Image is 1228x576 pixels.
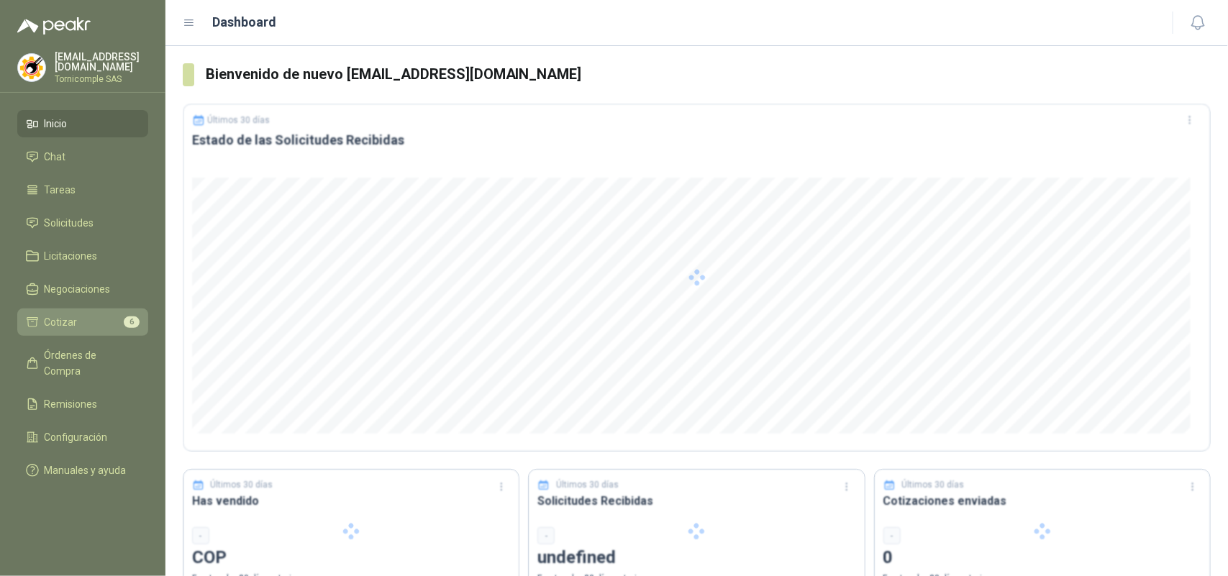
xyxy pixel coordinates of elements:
[17,209,148,237] a: Solicitudes
[17,390,148,418] a: Remisiones
[17,176,148,204] a: Tareas
[213,12,277,32] h1: Dashboard
[17,110,148,137] a: Inicio
[45,347,135,379] span: Órdenes de Compra
[17,242,148,270] a: Licitaciones
[55,75,148,83] p: Tornicomple SAS
[45,429,108,445] span: Configuración
[45,314,78,330] span: Cotizar
[17,308,148,336] a: Cotizar6
[17,457,148,484] a: Manuales y ayuda
[45,248,98,264] span: Licitaciones
[45,396,98,412] span: Remisiones
[45,116,68,132] span: Inicio
[17,17,91,35] img: Logo peakr
[17,275,148,303] a: Negociaciones
[124,316,140,328] span: 6
[45,281,111,297] span: Negociaciones
[45,462,127,478] span: Manuales y ayuda
[17,143,148,170] a: Chat
[17,424,148,451] a: Configuración
[45,215,94,231] span: Solicitudes
[206,63,1211,86] h3: Bienvenido de nuevo [EMAIL_ADDRESS][DOMAIN_NAME]
[45,182,76,198] span: Tareas
[18,54,45,81] img: Company Logo
[55,52,148,72] p: [EMAIL_ADDRESS][DOMAIN_NAME]
[45,149,66,165] span: Chat
[17,342,148,385] a: Órdenes de Compra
